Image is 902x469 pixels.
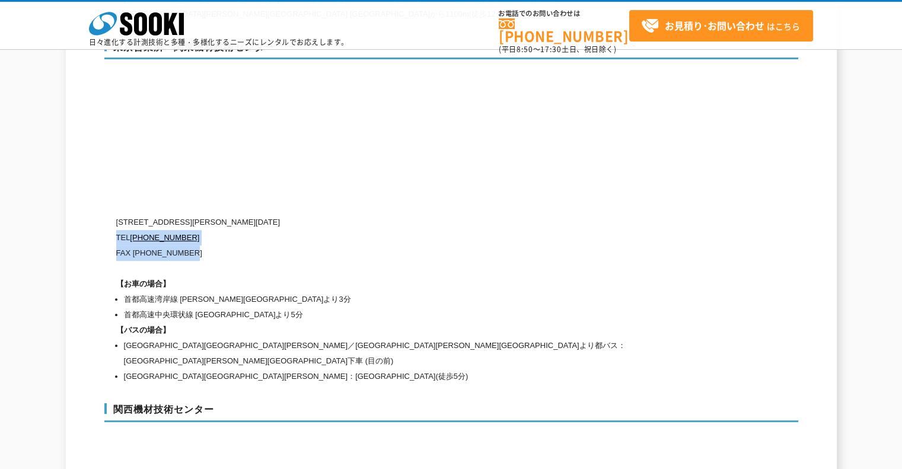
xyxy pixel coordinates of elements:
[130,233,199,242] a: [PHONE_NUMBER]
[116,215,686,230] p: [STREET_ADDRESS][PERSON_NAME][DATE]
[124,369,686,384] li: [GEOGRAPHIC_DATA][GEOGRAPHIC_DATA][PERSON_NAME]：[GEOGRAPHIC_DATA](徒歩5分)
[499,10,629,17] span: お電話でのお問い合わせは
[116,276,686,292] h1: 【お車の場合】
[89,39,349,46] p: 日々進化する計測技術と多種・多様化するニーズにレンタルでお応えします。
[124,307,686,323] li: 首都高速中央環状線 [GEOGRAPHIC_DATA]より5分
[629,10,813,42] a: お見積り･お問い合わせはこちら
[540,44,562,55] span: 17:30
[124,338,686,369] li: [GEOGRAPHIC_DATA][GEOGRAPHIC_DATA][PERSON_NAME]／[GEOGRAPHIC_DATA][PERSON_NAME][GEOGRAPHIC_DATA]より...
[116,245,686,261] p: FAX [PHONE_NUMBER]
[116,323,686,338] h1: 【バスの場合】
[104,403,798,422] h3: 関西機材技術センター
[641,17,800,35] span: はこちら
[499,44,616,55] span: (平日 ～ 土日、祝日除く)
[124,292,686,307] li: 首都高速湾岸線 [PERSON_NAME][GEOGRAPHIC_DATA]より3分
[499,18,629,43] a: [PHONE_NUMBER]
[517,44,533,55] span: 8:50
[665,18,764,33] strong: お見積り･お問い合わせ
[116,230,686,245] p: TEL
